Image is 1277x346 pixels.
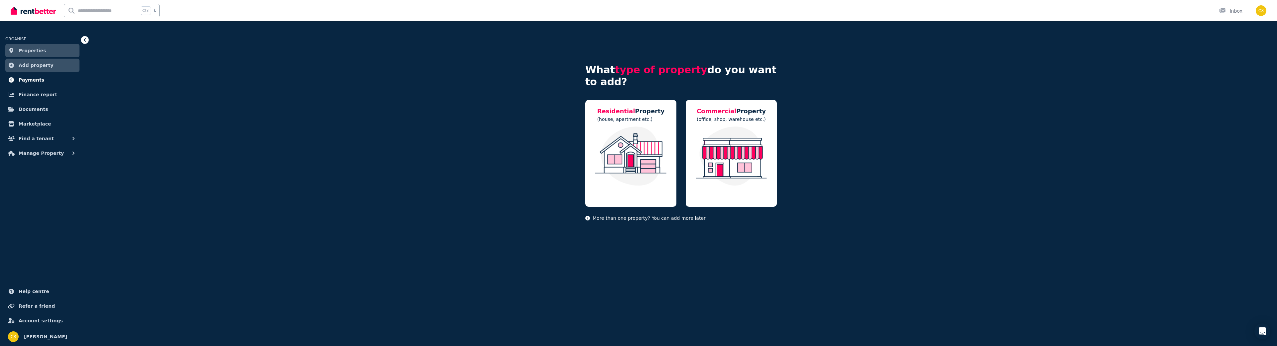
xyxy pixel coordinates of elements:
[19,47,46,55] span: Properties
[5,285,79,298] a: Help centre
[5,37,26,41] span: ORGANISE
[697,108,736,115] span: Commercial
[19,135,54,143] span: Find a tenant
[1219,8,1242,14] div: Inbox
[5,88,79,101] a: Finance report
[154,8,156,13] span: k
[585,64,777,88] h4: What do you want to add?
[19,302,55,310] span: Refer a friend
[19,120,51,128] span: Marketplace
[19,149,64,157] span: Manage Property
[1256,5,1266,16] img: Clinton Smith
[19,317,63,325] span: Account settings
[697,107,766,116] h5: Property
[8,331,19,342] img: Clinton Smith
[19,61,54,69] span: Add property
[5,299,79,313] a: Refer a friend
[5,73,79,87] a: Payments
[5,117,79,131] a: Marketplace
[597,107,665,116] h5: Property
[592,127,670,186] img: Residential Property
[1254,323,1270,339] div: Open Intercom Messenger
[597,108,635,115] span: Residential
[141,6,151,15] span: Ctrl
[615,64,707,76] span: type of property
[19,287,49,295] span: Help centre
[24,333,67,341] span: [PERSON_NAME]
[5,132,79,145] button: Find a tenant
[5,59,79,72] a: Add property
[19,76,44,84] span: Payments
[697,116,766,123] p: (office, shop, warehouse etc.)
[585,215,777,221] p: More than one property? You can add more later.
[597,116,665,123] p: (house, apartment etc.)
[5,44,79,57] a: Properties
[5,147,79,160] button: Manage Property
[5,314,79,327] a: Account settings
[692,127,770,186] img: Commercial Property
[19,91,57,99] span: Finance report
[5,103,79,116] a: Documents
[11,6,56,16] img: RentBetter
[19,105,48,113] span: Documents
